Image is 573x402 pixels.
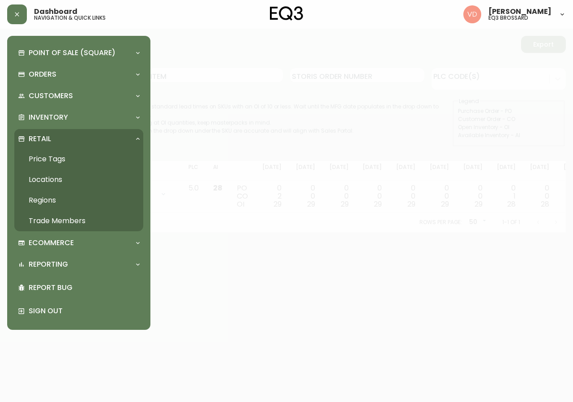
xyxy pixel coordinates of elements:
[14,255,143,274] div: Reporting
[488,15,528,21] h5: eq3 brossard
[29,91,73,101] p: Customers
[34,8,77,15] span: Dashboard
[29,112,68,122] p: Inventory
[14,86,143,106] div: Customers
[29,306,140,316] p: Sign Out
[29,283,140,293] p: Report Bug
[29,134,51,144] p: Retail
[463,5,481,23] img: 34cbe8de67806989076631741e6a7c6b
[29,259,68,269] p: Reporting
[34,15,106,21] h5: navigation & quick links
[14,211,143,231] a: Trade Members
[29,48,115,58] p: Point of Sale (Square)
[14,190,143,211] a: Regions
[270,6,303,21] img: logo
[14,233,143,253] div: Ecommerce
[14,65,143,84] div: Orders
[14,276,143,299] div: Report Bug
[488,8,552,15] span: [PERSON_NAME]
[29,238,74,248] p: Ecommerce
[14,108,143,127] div: Inventory
[14,299,143,323] div: Sign Out
[14,129,143,149] div: Retail
[14,149,143,169] a: Price Tags
[14,169,143,190] a: Locations
[29,69,56,79] p: Orders
[14,43,143,63] div: Point of Sale (Square)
